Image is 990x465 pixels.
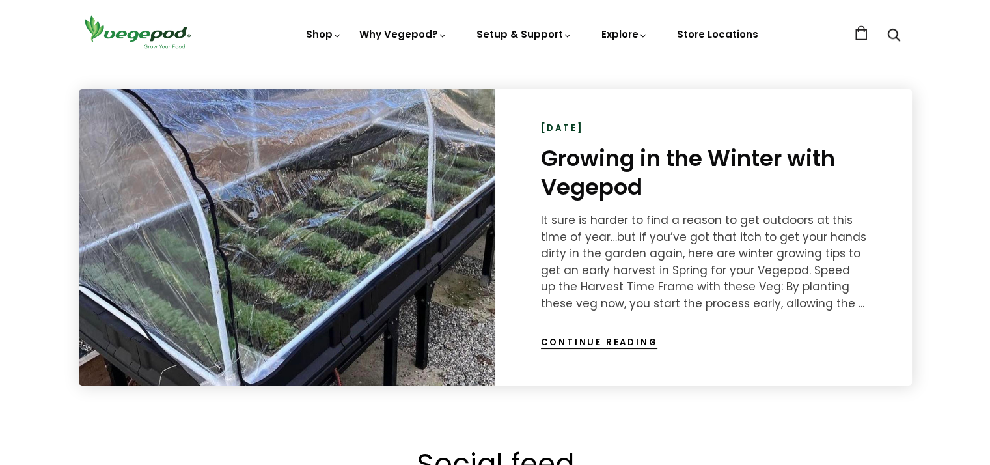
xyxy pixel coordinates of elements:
[887,29,900,43] a: Search
[79,13,196,50] img: Vegepod
[541,143,835,203] a: Growing in the Winter with Vegepod
[541,212,866,312] div: It sure is harder to find a reason to get outdoors at this time of year…but if you’ve got that it...
[541,122,584,135] time: [DATE]
[541,336,658,349] a: Continue reading
[677,27,758,41] a: Store Locations
[476,27,573,41] a: Setup & Support
[601,27,648,41] a: Explore
[359,27,448,41] a: Why Vegepod?
[306,27,342,41] a: Shop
